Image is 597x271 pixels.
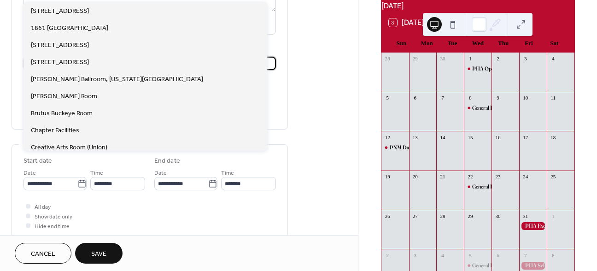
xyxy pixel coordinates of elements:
[439,212,446,219] div: 28
[31,143,107,153] span: Creative Arts Room (Union)
[472,65,512,73] div: PHA Open House
[412,134,419,141] div: 13
[439,134,446,141] div: 14
[472,183,502,191] div: General Body
[522,134,529,141] div: 17
[412,94,419,101] div: 6
[464,104,492,112] div: General Body
[467,94,474,101] div: 8
[472,262,502,270] div: General Body
[550,94,556,101] div: 11
[90,168,103,178] span: Time
[23,156,52,166] div: Start date
[516,34,541,53] div: Fri
[550,252,556,259] div: 8
[467,134,474,141] div: 15
[464,262,492,270] div: General Body
[384,252,391,259] div: 2
[390,144,431,152] div: PNM Dabl Pop-Up
[31,41,89,50] span: [STREET_ADDRESS]
[439,55,446,62] div: 30
[494,55,501,62] div: 2
[412,173,419,180] div: 20
[35,212,72,222] span: Show date only
[439,34,465,53] div: Tue
[550,55,556,62] div: 4
[31,75,203,84] span: [PERSON_NAME] Ballroom, [US_STATE][GEOGRAPHIC_DATA]
[31,126,79,135] span: Chapter Facilities
[494,173,501,180] div: 23
[522,55,529,62] div: 3
[23,168,36,178] span: Date
[465,34,491,53] div: Wed
[522,94,529,101] div: 10
[519,222,547,230] div: PHA Exec Applications Close
[31,6,89,16] span: [STREET_ADDRESS]
[550,212,556,219] div: 1
[412,55,419,62] div: 29
[31,109,93,118] span: Brutus Buckeye Room
[384,94,391,101] div: 5
[439,252,446,259] div: 4
[519,262,547,270] div: PHA Scholarships Close
[35,202,51,212] span: All day
[154,156,180,166] div: End date
[494,94,501,101] div: 9
[35,222,70,231] span: Hide end time
[467,173,474,180] div: 22
[91,249,106,259] span: Save
[31,58,89,67] span: [STREET_ADDRESS]
[31,92,97,101] span: [PERSON_NAME] Room
[494,212,501,219] div: 30
[522,212,529,219] div: 31
[221,168,234,178] span: Time
[154,168,167,178] span: Date
[389,34,414,53] div: Sun
[31,24,108,33] span: 1861 [GEOGRAPHIC_DATA]
[467,252,474,259] div: 5
[550,173,556,180] div: 25
[522,173,529,180] div: 24
[550,134,556,141] div: 18
[467,212,474,219] div: 29
[542,34,567,53] div: Sat
[472,104,502,112] div: General Body
[381,0,574,12] div: [DATE]
[491,34,516,53] div: Thu
[15,243,71,264] button: Cancel
[381,144,409,152] div: PNM Dabl Pop-Up
[386,16,427,29] button: 3[DATE]
[412,212,419,219] div: 27
[494,134,501,141] div: 16
[412,252,419,259] div: 3
[414,34,439,53] div: Mon
[439,94,446,101] div: 7
[384,173,391,180] div: 19
[31,249,55,259] span: Cancel
[75,243,123,264] button: Save
[467,55,474,62] div: 1
[384,55,391,62] div: 28
[464,65,492,73] div: PHA Open House
[522,252,529,259] div: 7
[439,173,446,180] div: 21
[384,134,391,141] div: 12
[494,252,501,259] div: 6
[384,212,391,219] div: 26
[464,183,492,191] div: General Body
